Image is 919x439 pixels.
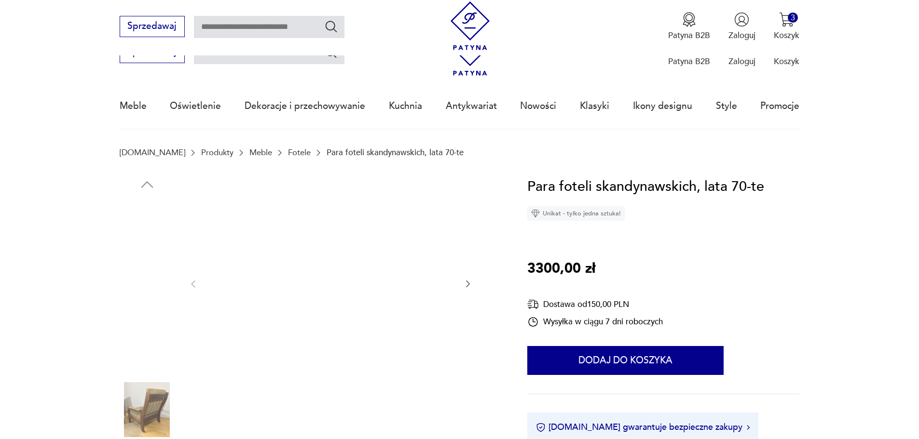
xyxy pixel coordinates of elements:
[716,84,737,128] a: Style
[120,382,175,437] img: Zdjęcie produktu Para foteli skandynawskich, lata 70-te
[327,148,464,157] p: Para foteli skandynawskich, lata 70-te
[527,316,663,328] div: Wysyłka w ciągu 7 dni roboczych
[120,23,185,31] a: Sprzedawaj
[527,346,724,375] button: Dodaj do koszyka
[668,56,710,67] p: Patyna B2B
[531,209,540,218] img: Ikona diamentu
[774,30,799,41] p: Koszyk
[389,84,422,128] a: Kuchnia
[120,321,175,376] img: Zdjęcie produktu Para foteli skandynawskich, lata 70-te
[288,148,311,157] a: Fotele
[668,12,710,41] a: Ikona medaluPatyna B2B
[527,258,595,280] p: 3300,00 zł
[536,423,546,432] img: Ikona certyfikatu
[728,30,755,41] p: Zaloguj
[580,84,609,128] a: Klasyki
[324,45,338,59] button: Szukaj
[728,56,755,67] p: Zaloguj
[120,198,175,253] img: Zdjęcie produktu Para foteli skandynawskich, lata 70-te
[446,84,497,128] a: Antykwariat
[747,425,750,430] img: Ikona strzałki w prawo
[324,19,338,33] button: Szukaj
[170,84,221,128] a: Oświetlenie
[249,148,272,157] a: Meble
[210,176,452,391] img: Zdjęcie produktu Para foteli skandynawskich, lata 70-te
[682,12,697,27] img: Ikona medalu
[536,421,750,433] button: [DOMAIN_NAME] gwarantuje bezpieczne zakupy
[527,176,764,198] h1: Para foteli skandynawskich, lata 70-te
[633,84,692,128] a: Ikony designu
[120,49,185,57] a: Sprzedawaj
[779,12,794,27] img: Ikona koszyka
[760,84,799,128] a: Promocje
[774,56,799,67] p: Koszyk
[774,12,799,41] button: 3Koszyk
[734,12,749,27] img: Ikonka użytkownika
[120,84,147,128] a: Meble
[527,298,539,310] img: Ikona dostawy
[120,148,185,157] a: [DOMAIN_NAME]
[120,16,185,37] button: Sprzedawaj
[120,259,175,314] img: Zdjęcie produktu Para foteli skandynawskich, lata 70-te
[520,84,556,128] a: Nowości
[245,84,365,128] a: Dekoracje i przechowywanie
[668,30,710,41] p: Patyna B2B
[527,298,663,310] div: Dostawa od 150,00 PLN
[728,12,755,41] button: Zaloguj
[201,148,233,157] a: Produkty
[668,12,710,41] button: Patyna B2B
[446,1,494,50] img: Patyna - sklep z meblami i dekoracjami vintage
[788,13,798,23] div: 3
[527,206,625,221] div: Unikat - tylko jedna sztuka!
